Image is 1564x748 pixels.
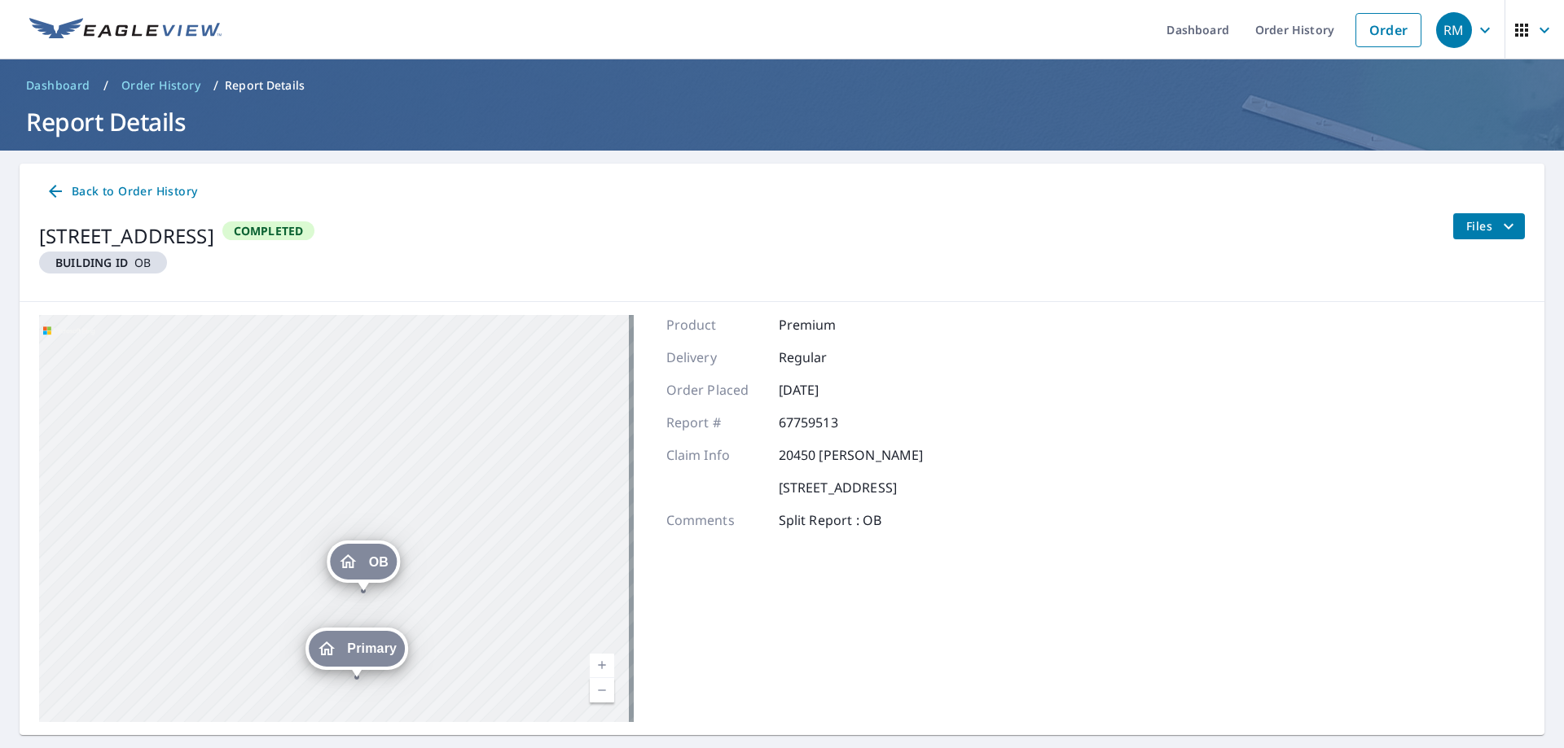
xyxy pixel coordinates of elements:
button: filesDropdownBtn-67759513 [1452,213,1525,239]
nav: breadcrumb [20,72,1544,98]
span: Files [1466,217,1518,236]
div: [STREET_ADDRESS] [39,221,214,251]
p: 20450 [PERSON_NAME] [779,445,924,465]
p: Report Details [225,77,305,94]
p: Claim Info [666,445,764,465]
li: / [103,76,108,95]
span: Dashboard [26,77,90,94]
p: Report # [666,413,764,432]
p: Regular [779,348,876,367]
p: Premium [779,315,876,335]
p: Comments [666,510,764,530]
span: OB [369,556,389,568]
a: Back to Order History [39,177,204,207]
span: OB [46,255,160,270]
p: [DATE] [779,380,876,400]
li: / [213,76,218,95]
div: Dropped pin, building Primary, Residential property, 32 Mount Pleasant St North Brookfield, MA 01535 [305,628,408,678]
div: Dropped pin, building OB, Residential property, 32 Mount Pleasant St North Brookfield, MA 01535 [327,540,400,591]
p: Product [666,315,764,335]
a: Order [1355,13,1421,47]
p: Delivery [666,348,764,367]
span: Primary [347,642,397,654]
p: Split Report : OB [779,510,882,530]
p: 67759513 [779,413,876,432]
em: Building ID [55,255,128,270]
h1: Report Details [20,105,1544,138]
a: Dashboard [20,72,97,98]
p: [STREET_ADDRESS] [779,478,897,497]
a: Current Level 18, Zoom In [590,654,614,678]
a: Current Level 18, Zoom Out [590,678,614,702]
div: RM [1436,12,1472,48]
span: Back to Order History [46,182,197,202]
p: Order Placed [666,380,764,400]
span: Order History [121,77,200,94]
span: Completed [224,223,314,238]
a: Order History [115,72,207,98]
img: EV Logo [29,18,222,42]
